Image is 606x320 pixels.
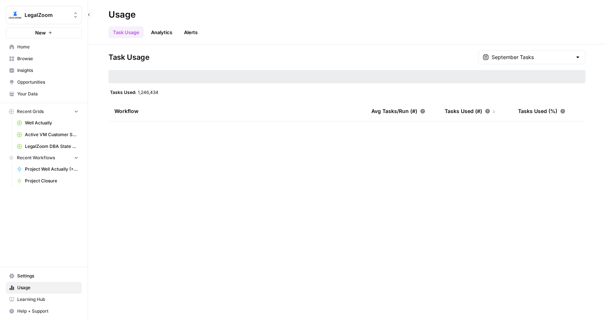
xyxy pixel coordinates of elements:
span: Settings [17,273,78,279]
div: Tasks Used (%) [518,101,565,121]
div: Usage [109,9,136,21]
a: Browse [6,53,82,65]
a: Project Well Actually (+Sentiment) [14,163,82,175]
a: Learning Hub [6,294,82,305]
button: Recent Grids [6,106,82,117]
a: Home [6,41,82,53]
span: 1,246,434 [138,89,158,95]
span: Your Data [17,91,78,97]
span: Project Well Actually (+Sentiment) [25,166,78,172]
button: Help + Support [6,305,82,317]
span: Tasks Used: [110,89,136,95]
a: Alerts [180,26,202,38]
a: Usage [6,282,82,294]
button: New [6,27,82,38]
span: Home [17,44,78,50]
a: Task Usage [109,26,144,38]
img: LegalZoom Logo [8,8,22,22]
a: Your Data [6,88,82,100]
a: Project Closure [14,175,82,187]
button: Recent Workflows [6,152,82,163]
span: New [35,29,46,36]
input: September Tasks [492,54,572,61]
a: Opportunities [6,76,82,88]
span: Recent Workflows [17,154,55,161]
span: Well Actually [25,120,78,126]
a: Analytics [147,26,177,38]
span: Insights [17,67,78,74]
a: Well Actually [14,117,82,129]
span: Opportunities [17,79,78,86]
button: Workspace: LegalZoom [6,6,82,24]
span: LegalZoom [25,11,69,19]
span: Active VM Customer Sorting [25,131,78,138]
span: LegalZoom DBA State Articles [25,143,78,150]
span: Browse [17,55,78,62]
span: Project Closure [25,178,78,184]
span: Help + Support [17,308,78,314]
div: Workflow [114,101,360,121]
span: Task Usage [109,52,150,62]
div: Avg Tasks/Run (#) [371,101,425,121]
a: LegalZoom DBA State Articles [14,141,82,152]
span: Recent Grids [17,108,44,115]
a: Insights [6,65,82,76]
a: Settings [6,270,82,282]
a: Active VM Customer Sorting [14,129,82,141]
span: Usage [17,284,78,291]
span: Learning Hub [17,296,78,303]
div: Tasks Used (#) [445,101,496,121]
